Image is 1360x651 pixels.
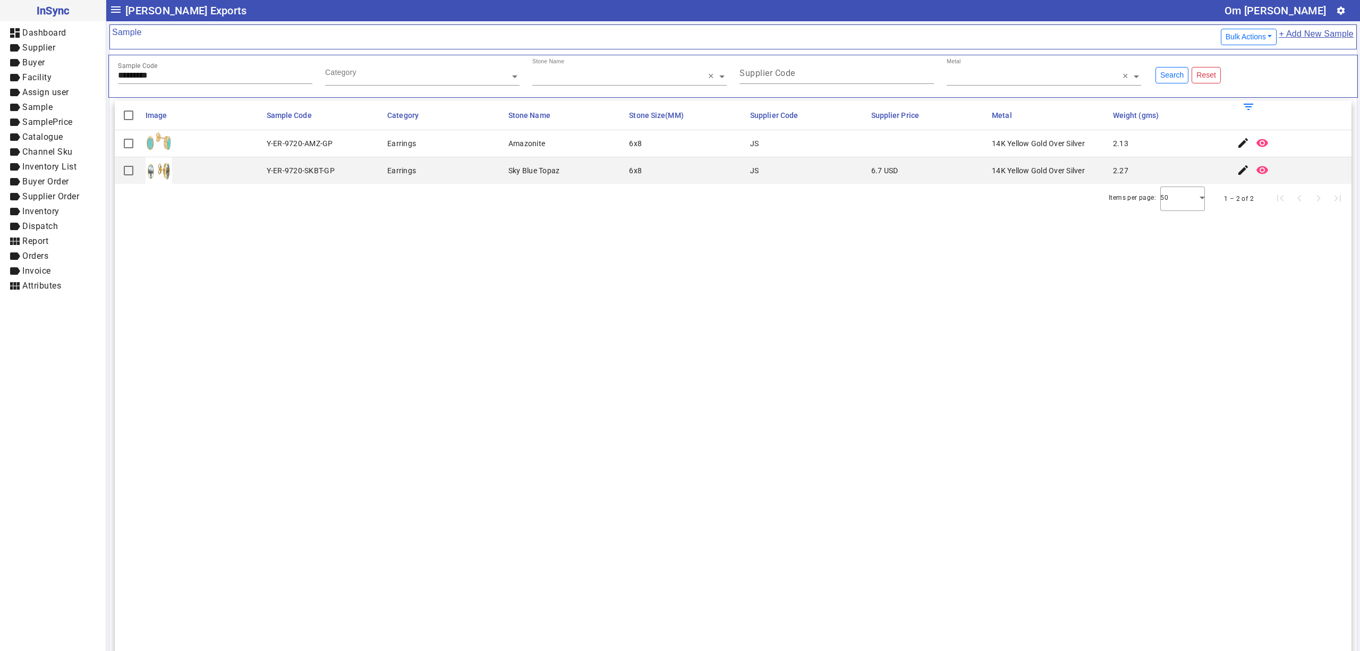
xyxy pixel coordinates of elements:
[1278,27,1354,47] a: + Add New Sample
[22,266,51,276] span: Invoice
[8,280,21,292] mat-icon: view_module
[22,281,61,291] span: Attributes
[1113,165,1128,176] div: 2.27
[118,62,158,70] mat-label: Sample Code
[8,2,97,19] span: InSync
[146,130,172,157] img: 61063107-d5a4-470c-9243-9c40bc7ecd55
[1155,67,1188,83] button: Search
[22,102,53,112] span: Sample
[22,221,58,231] span: Dispatch
[8,131,21,143] mat-icon: label
[22,191,79,201] span: Supplier Order
[8,146,21,158] mat-icon: label
[708,71,717,82] span: Clear all
[629,165,642,176] div: 6x8
[8,190,21,203] mat-icon: label
[1242,100,1255,113] mat-icon: filter_list
[947,57,961,65] div: Metal
[750,111,798,120] span: Supplier Code
[8,175,21,188] mat-icon: label
[8,27,21,39] mat-icon: dashboard
[1237,137,1249,149] mat-icon: edit
[387,111,419,120] span: Category
[22,117,73,127] span: SamplePrice
[629,111,683,120] span: Stone Size(MM)
[1225,2,1326,19] div: Om [PERSON_NAME]
[1113,111,1159,120] span: Weight (gms)
[22,176,69,187] span: Buyer Order
[1192,67,1221,83] button: Reset
[8,41,21,54] mat-icon: label
[8,71,21,84] mat-icon: label
[992,138,1085,149] div: 14K Yellow Gold Over Silver
[8,205,21,218] mat-icon: label
[22,251,48,261] span: Orders
[992,165,1085,176] div: 14K Yellow Gold Over Silver
[22,72,52,82] span: Facility
[532,57,564,65] div: Stone Name
[1221,29,1277,45] button: Bulk Actions
[267,111,312,120] span: Sample Code
[22,43,55,53] span: Supplier
[8,220,21,233] mat-icon: label
[750,138,759,149] div: JS
[739,68,795,78] mat-label: Supplier Code
[8,116,21,129] mat-icon: label
[1113,138,1128,149] div: 2.13
[387,138,416,149] div: Earrings
[8,56,21,69] mat-icon: label
[1123,71,1132,82] span: Clear all
[1237,164,1249,176] mat-icon: edit
[267,165,335,176] div: Y-ER-9720-SKBT-GP
[508,111,550,120] span: Stone Name
[1256,137,1269,149] mat-icon: remove_red_eye
[109,24,1357,49] mat-card-header: Sample
[325,67,356,78] div: Category
[508,165,560,176] div: Sky Blue Topaz
[22,147,73,157] span: Channel Sku
[22,162,76,172] span: Inventory List
[992,111,1012,120] span: Metal
[1109,192,1156,203] div: Items per page:
[8,101,21,114] mat-icon: label
[871,165,898,176] div: 6.7 USD
[508,138,545,149] div: Amazonite
[8,265,21,277] mat-icon: label
[22,87,69,97] span: Assign user
[267,138,333,149] div: Y-ER-9720-AMZ-GP
[8,250,21,263] mat-icon: label
[871,111,919,120] span: Supplier Price
[125,2,246,19] span: [PERSON_NAME] Exports
[8,160,21,173] mat-icon: label
[8,235,21,248] mat-icon: view_module
[750,165,759,176] div: JS
[22,132,63,142] span: Catalogue
[629,138,642,149] div: 6x8
[1256,164,1269,176] mat-icon: remove_red_eye
[22,28,66,38] span: Dashboard
[22,236,48,246] span: Report
[1336,6,1346,15] mat-icon: settings
[109,3,122,16] mat-icon: menu
[22,57,45,67] span: Buyer
[1224,193,1254,204] div: 1 – 2 of 2
[387,165,416,176] div: Earrings
[8,86,21,99] mat-icon: label
[146,157,172,184] img: 11f56999-aa4e-491b-949c-b938f9d8d8f6
[146,111,167,120] span: Image
[22,206,59,216] span: Inventory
